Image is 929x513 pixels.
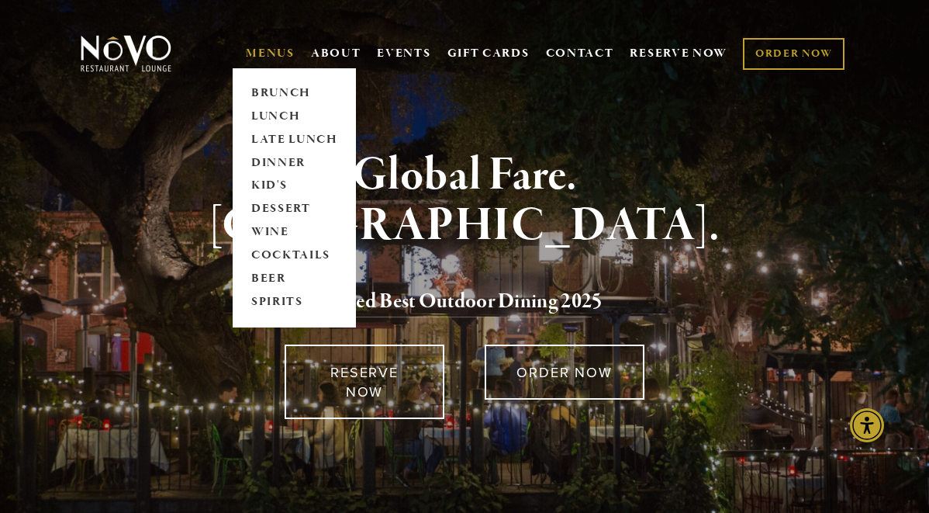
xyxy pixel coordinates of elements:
[246,198,343,221] a: DESSERT
[285,345,444,419] a: RESERVE NOW
[246,268,343,291] a: BEER
[246,291,343,314] a: SPIRITS
[377,46,430,61] a: EVENTS
[246,151,343,175] a: DINNER
[447,39,530,68] a: GIFT CARDS
[246,221,343,244] a: WINE
[850,408,884,442] div: Accessibility Menu
[485,345,644,400] a: ORDER NOW
[101,286,828,318] h2: 5
[246,81,343,105] a: BRUNCH
[246,128,343,151] a: LATE LUNCH
[246,175,343,198] a: KID'S
[311,46,361,61] a: ABOUT
[209,146,720,255] strong: Global Fare. [GEOGRAPHIC_DATA].
[743,38,844,70] a: ORDER NOW
[546,39,614,68] a: CONTACT
[630,39,727,68] a: RESERVE NOW
[246,46,295,61] a: MENUS
[78,34,174,73] img: Novo Restaurant &amp; Lounge
[246,105,343,128] a: LUNCH
[246,244,343,268] a: COCKTAILS
[326,288,592,317] a: Voted Best Outdoor Dining 202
